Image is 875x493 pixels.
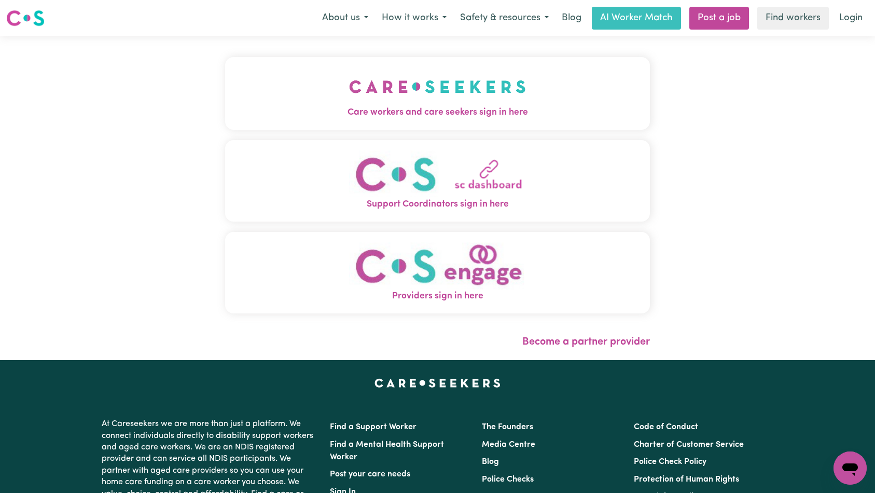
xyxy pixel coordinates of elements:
[555,7,588,30] a: Blog
[6,6,45,30] a: Careseekers logo
[482,423,533,431] a: The Founders
[330,423,416,431] a: Find a Support Worker
[225,232,650,313] button: Providers sign in here
[522,337,650,347] a: Become a partner provider
[374,379,501,387] a: Careseekers home page
[634,475,739,484] a: Protection of Human Rights
[833,7,869,30] a: Login
[592,7,681,30] a: AI Worker Match
[225,106,650,119] span: Care workers and care seekers sign in here
[225,140,650,222] button: Support Coordinators sign in here
[482,458,499,466] a: Blog
[634,423,698,431] a: Code of Conduct
[330,441,444,461] a: Find a Mental Health Support Worker
[634,441,744,449] a: Charter of Customer Service
[330,470,410,478] a: Post your care needs
[634,458,706,466] a: Police Check Policy
[482,441,535,449] a: Media Centre
[757,7,829,30] a: Find workers
[375,7,453,29] button: How it works
[315,7,375,29] button: About us
[225,198,650,211] span: Support Coordinators sign in here
[482,475,534,484] a: Police Checks
[225,290,650,303] span: Providers sign in here
[6,9,45,28] img: Careseekers logo
[453,7,555,29] button: Safety & resources
[225,57,650,130] button: Care workers and care seekers sign in here
[689,7,749,30] a: Post a job
[834,451,867,485] iframe: Button to launch messaging window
